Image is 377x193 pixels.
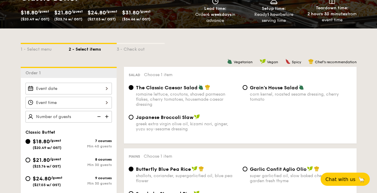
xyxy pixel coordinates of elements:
[54,9,71,16] span: $21.80
[136,173,238,183] div: shallots, coriander, supergarlicfied oil, blue pea flower
[25,139,30,144] input: $18.80/guest($20.49 w/ GST)7 coursesMin 40 guests
[129,73,140,77] span: Salad
[316,5,349,10] span: Teardown time:
[136,121,238,132] div: greek extra virgin olive oil, kizami nori, ginger, yuzu soy-sesame dressing
[38,9,49,13] span: /guest
[106,9,117,13] span: /guest
[198,85,204,90] img: icon-vegetarian.fe4039eb.svg
[315,60,357,64] span: Chef's recommendation
[321,173,370,186] button: Chat with us🦙
[358,176,365,183] span: 🦙
[250,173,352,183] div: super garlicfied oil, slow baked cherry tomatoes, garden fresh thyme
[189,12,242,24] div: Order in advance
[129,167,133,171] input: Butterfly Blue Pea Riceshallots, coriander, supergarlicfied oil, blue pea flower
[122,17,151,21] span: ($34.66 w/ GST)
[21,9,38,16] span: $18.80
[129,85,133,90] input: The Classic Caesar Saladromaine lettuce, croutons, shaved parmesan flakes, cherry tomatoes, house...
[314,166,319,171] img: icon-chef-hat.a58ddaea.svg
[69,144,112,148] div: Min 40 guests
[207,12,232,17] strong: 4 weekdays
[25,97,112,108] input: Event time
[243,85,247,90] input: Grain's House Saladcorn kernel, roasted sesame dressing, cherry tomato
[71,9,83,13] span: /guest
[69,157,112,162] div: 8 courses
[103,111,112,122] img: icon-add.58712e84.svg
[307,166,313,171] img: icon-vegan.f8ff3823.svg
[285,59,291,64] img: icon-spicy.37a8142b.svg
[25,130,55,135] span: Classic Buffet
[54,17,82,21] span: ($23.76 w/ GST)
[247,12,301,24] div: Ready before serving time
[325,177,355,182] span: Chat with us
[21,17,49,21] span: ($20.49 w/ GST)
[144,154,172,159] span: Choose 1 item
[267,60,278,64] span: Vegan
[129,154,140,159] span: Mains
[299,85,304,90] img: icon-vegetarian.fe4039eb.svg
[204,6,226,11] span: Lead time:
[129,115,133,120] input: Japanese Broccoli Slawgreek extra virgin olive oil, kizami nori, ginger, yuzu soy-sesame dressing
[25,111,112,123] input: Number of guests
[305,11,359,23] div: from event time
[88,17,116,21] span: ($27.03 w/ GST)
[122,9,139,16] span: $31.80
[234,60,253,64] span: Vegetarian
[25,158,30,162] input: $21.80/guest($23.76 w/ GST)8 coursesMin 30 guests
[192,166,198,171] img: icon-vegan.f8ff3823.svg
[33,183,61,187] span: ($27.03 w/ GST)
[144,72,172,77] span: Choose 1 item
[94,111,103,122] img: icon-reduce.1d2dbef1.svg
[308,59,314,64] img: icon-chef-hat.a58ddaea.svg
[250,85,298,91] span: Grain's House Salad
[33,138,50,145] span: $18.80
[25,83,112,94] input: Event date
[51,176,62,180] span: /guest
[25,176,30,181] input: $24.80/guest($27.03 w/ GST)9 coursesMin 30 guests
[21,44,69,52] div: 1 - Select menu
[262,6,286,11] span: Setup time:
[267,12,280,17] strong: 1 hour
[50,157,61,161] span: /guest
[292,60,301,64] span: Spicy
[250,166,307,172] span: Garlic Confit Aglio Olio
[194,114,200,120] img: icon-vegan.f8ff3823.svg
[25,70,43,76] span: Order 1
[250,92,352,102] div: corn kernel, roasted sesame dressing, cherry tomato
[69,44,117,52] div: 2 - Select items
[69,181,112,186] div: Min 30 guests
[139,9,151,13] span: /guest
[136,92,238,107] div: romaine lettuce, croutons, shaved parmesan flakes, cherry tomatoes, housemade caesar dressing
[88,9,106,16] span: $24.80
[50,138,61,143] span: /guest
[243,167,247,171] input: Garlic Confit Aglio Oliosuper garlicfied oil, slow baked cherry tomatoes, garden fresh thyme
[33,157,50,163] span: $21.80
[227,59,232,64] img: icon-vegetarian.fe4039eb.svg
[136,85,198,91] span: The Classic Caesar Salad
[117,44,165,52] div: 3 - Check out
[136,114,193,120] span: Japanese Broccoli Slaw
[307,11,347,16] strong: 2 hours 30 minutes
[136,166,191,172] span: Butterfly Blue Pea Rice
[69,139,112,143] div: 7 courses
[33,146,61,150] span: ($20.49 w/ GST)
[260,59,266,64] img: icon-vegan.f8ff3823.svg
[199,166,204,171] img: icon-chef-hat.a58ddaea.svg
[69,176,112,180] div: 9 courses
[33,164,61,168] span: ($23.76 w/ GST)
[33,175,51,182] span: $24.80
[205,85,210,90] img: icon-chef-hat.a58ddaea.svg
[69,163,112,167] div: Min 30 guests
